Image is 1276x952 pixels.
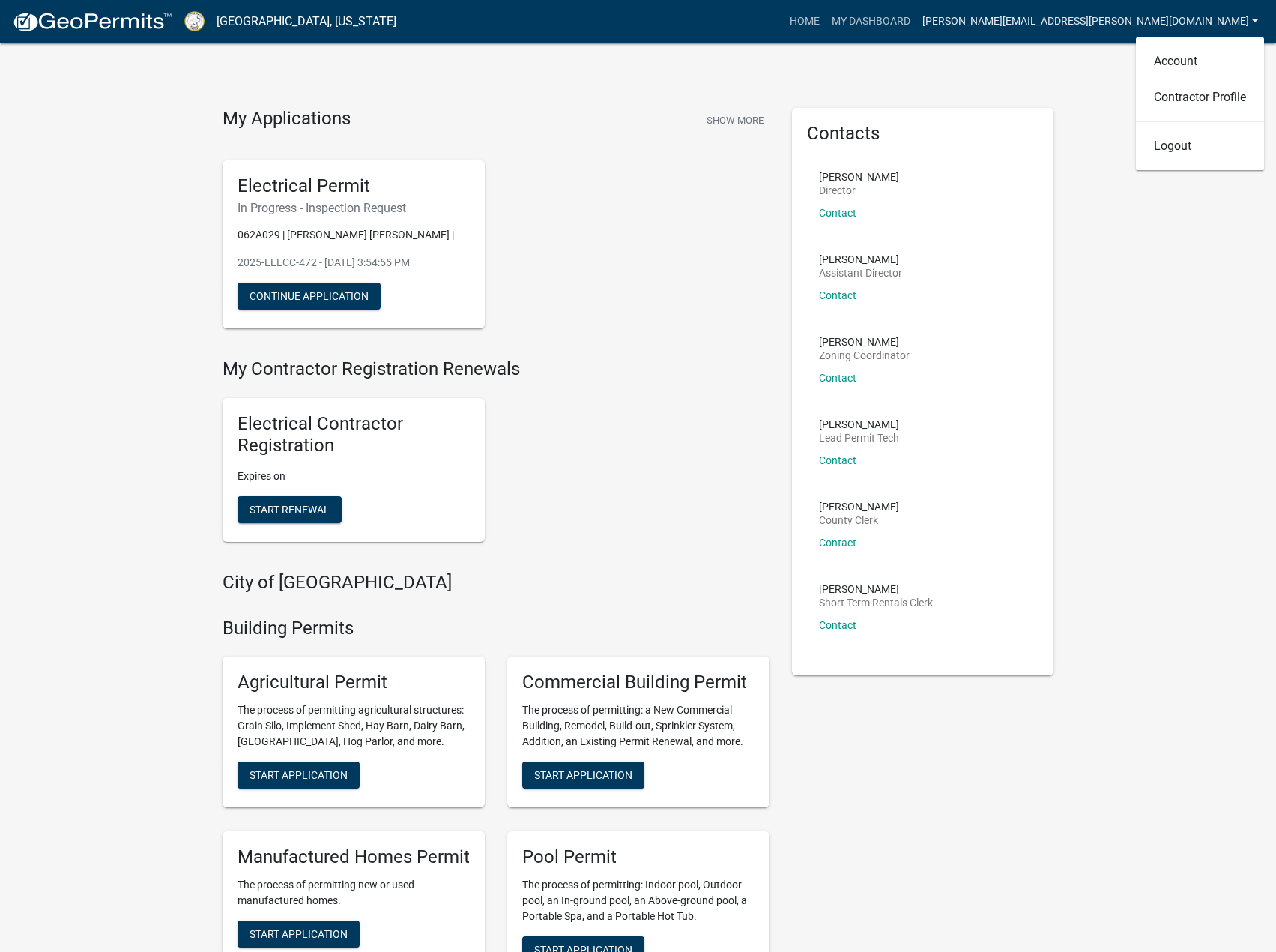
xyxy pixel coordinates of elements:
[1136,128,1264,164] a: Logout
[522,762,644,789] button: Start Application
[238,921,360,948] button: Start Application
[238,702,470,750] p: The process of permitting agricultural structures: Grain Silo, Implement Shed, Hay Barn, Dairy Ba...
[217,9,396,34] a: [GEOGRAPHIC_DATA], [US_STATE]
[238,496,342,523] button: Start Renewal
[223,358,769,553] wm-registration-list-section: My Contractor Registration Renewals
[819,207,856,219] a: Contact
[819,254,902,265] p: [PERSON_NAME]
[819,172,899,182] p: [PERSON_NAME]
[916,7,1264,36] a: [PERSON_NAME][EMAIL_ADDRESS][PERSON_NAME][DOMAIN_NAME]
[238,413,470,457] h5: Electrical Contractor Registration
[223,358,769,380] h4: My Contractor Registration Renewals
[223,108,351,130] h4: My Applications
[819,337,910,347] p: [PERSON_NAME]
[238,877,470,909] p: The process of permitting new or used manufactured homes.
[1136,43,1264,79] a: Account
[784,7,826,36] a: Home
[819,350,910,361] p: Zoning Coordinator
[223,572,769,594] h4: City of [GEOGRAPHIC_DATA]
[819,501,899,512] p: [PERSON_NAME]
[819,537,856,549] a: Contact
[184,11,205,31] img: Putnam County, Georgia
[819,433,899,443] p: Lead Permit Tech
[250,503,330,515] span: Start Renewal
[819,289,856,301] a: Contact
[807,123,1039,145] h5: Contacts
[223,618,769,639] h4: Building Permits
[250,928,348,940] span: Start Application
[522,846,755,868] h5: Pool Permit
[534,769,632,781] span: Start Application
[522,672,755,693] h5: Commercial Building Permit
[819,584,933,594] p: [PERSON_NAME]
[819,597,933,608] p: Short Term Rentals Clerk
[238,762,360,789] button: Start Application
[819,185,899,196] p: Director
[819,515,899,525] p: County Clerk
[238,175,470,197] h5: Electrical Permit
[238,201,470,215] h6: In Progress - Inspection Request
[819,419,899,430] p: [PERSON_NAME]
[826,7,916,36] a: My Dashboard
[238,672,470,693] h5: Agricultural Permit
[238,283,381,310] button: Continue Application
[238,469,470,484] p: Expires on
[238,255,470,271] p: 2025-ELECC-472 - [DATE] 3:54:55 PM
[522,877,755,924] p: The process of permitting: Indoor pool, Outdoor pool, an In-ground pool, an Above-ground pool, a ...
[250,769,348,781] span: Start Application
[701,108,769,133] button: Show More
[819,268,902,278] p: Assistant Director
[238,846,470,868] h5: Manufactured Homes Permit
[819,454,856,466] a: Contact
[522,702,755,750] p: The process of permitting: a New Commercial Building, Remodel, Build-out, Sprinkler System, Addit...
[1136,37,1264,170] div: [PERSON_NAME][EMAIL_ADDRESS][PERSON_NAME][DOMAIN_NAME]
[238,227,470,243] p: 062A029 | [PERSON_NAME] [PERSON_NAME] |
[819,619,856,631] a: Contact
[819,372,856,384] a: Contact
[1136,79,1264,115] a: Contractor Profile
